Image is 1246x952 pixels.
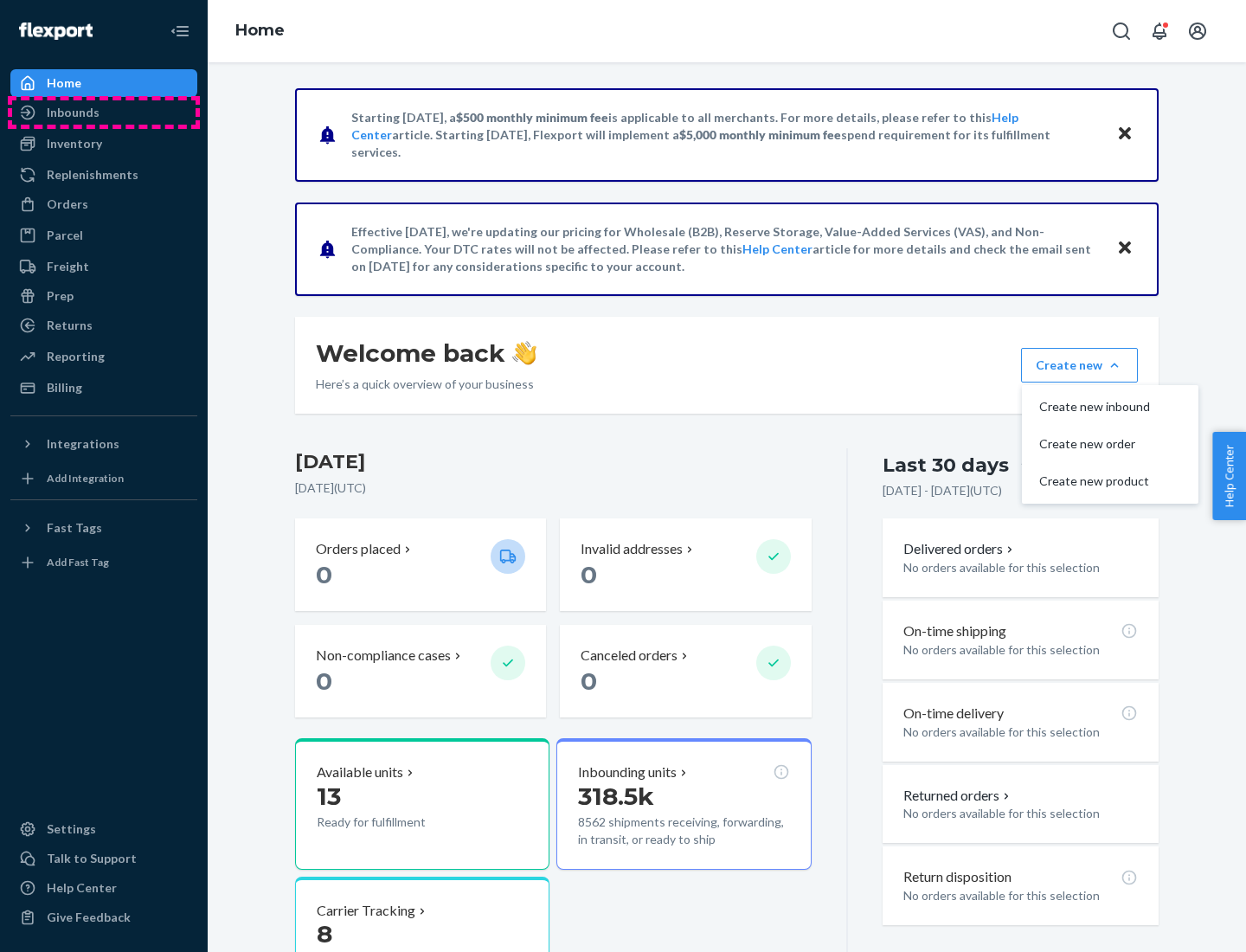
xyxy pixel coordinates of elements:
[903,539,1017,559] button: Delivered orders
[10,430,197,458] button: Integrations
[47,196,88,213] div: Orders
[10,465,197,492] a: Add Integration
[295,518,546,611] button: Orders placed 0
[19,23,93,40] img: Flexport logo
[578,814,789,848] p: 8562 shipments receiving, forwarding, in transit, or ready to ship
[47,879,117,897] div: Help Center
[581,666,597,696] span: 0
[10,222,197,249] a: Parcel
[47,74,81,92] div: Home
[560,518,811,611] button: Invalid addresses 0
[903,887,1138,904] p: No orders available for this selection
[10,904,197,931] button: Give Feedback
[512,341,536,365] img: hand-wave emoji
[1025,389,1195,426] button: Create new inbound
[47,850,137,867] div: Talk to Support
[47,227,83,244] div: Parcel
[316,646,451,666] p: Non-compliance cases
[295,479,812,497] p: [DATE] ( UTC )
[316,560,332,589] span: 0
[317,782,341,811] span: 13
[317,814,477,831] p: Ready for fulfillment
[883,452,1009,479] div: Last 30 days
[581,646,678,666] p: Canceled orders
[351,109,1100,161] p: Starting [DATE], a is applicable to all merchants. For more details, please refer to this article...
[47,166,138,183] div: Replenishments
[47,379,82,396] div: Billing
[1180,14,1215,48] button: Open account menu
[47,348,105,365] div: Reporting
[316,666,332,696] span: 0
[742,241,812,256] a: Help Center
[47,909,131,926] div: Give Feedback
[235,21,285,40] a: Home
[295,448,812,476] h3: [DATE]
[47,435,119,453] div: Integrations
[10,874,197,902] a: Help Center
[1212,432,1246,520] button: Help Center
[317,901,415,921] p: Carrier Tracking
[316,376,536,393] p: Here’s a quick overview of your business
[10,190,197,218] a: Orders
[581,539,683,559] p: Invalid addresses
[578,782,654,811] span: 318.5k
[903,621,1006,641] p: On-time shipping
[47,519,102,537] div: Fast Tags
[556,738,811,870] button: Inbounding units318.5k8562 shipments receiving, forwarding, in transit, or ready to ship
[10,130,197,158] a: Inventory
[1025,463,1195,500] button: Create new product
[883,482,1002,499] p: [DATE] - [DATE] ( UTC )
[560,625,811,717] button: Canceled orders 0
[679,127,841,142] span: $5,000 monthly minimum fee
[295,738,549,870] button: Available units13Ready for fulfillment
[1114,236,1136,261] button: Close
[47,471,124,486] div: Add Integration
[10,99,197,126] a: Inbounds
[1142,14,1177,48] button: Open notifications
[1025,426,1195,463] button: Create new order
[47,135,102,152] div: Inventory
[10,374,197,402] a: Billing
[10,514,197,542] button: Fast Tags
[10,161,197,189] a: Replenishments
[1039,401,1150,413] span: Create new inbound
[903,641,1138,659] p: No orders available for this selection
[316,338,536,369] h1: Welcome back
[317,762,403,782] p: Available units
[295,625,546,717] button: Non-compliance cases 0
[1114,122,1136,147] button: Close
[10,343,197,370] a: Reporting
[47,555,109,569] div: Add Fast Tag
[903,724,1138,741] p: No orders available for this selection
[47,258,89,275] div: Freight
[1104,14,1139,48] button: Open Search Box
[10,253,197,280] a: Freight
[903,559,1138,576] p: No orders available for this selection
[903,867,1012,887] p: Return disposition
[581,560,597,589] span: 0
[10,815,197,843] a: Settings
[456,110,608,125] span: $500 monthly minimum fee
[1039,438,1150,450] span: Create new order
[903,786,1013,806] button: Returned orders
[10,845,197,872] a: Talk to Support
[10,282,197,310] a: Prep
[10,312,197,339] a: Returns
[316,539,401,559] p: Orders placed
[222,6,299,56] ol: breadcrumbs
[47,317,93,334] div: Returns
[10,69,197,97] a: Home
[47,287,74,305] div: Prep
[163,14,197,48] button: Close Navigation
[47,104,100,121] div: Inbounds
[47,820,96,838] div: Settings
[578,762,677,782] p: Inbounding units
[317,919,332,949] span: 8
[1021,348,1138,383] button: Create newCreate new inboundCreate new orderCreate new product
[1039,475,1150,487] span: Create new product
[903,805,1138,822] p: No orders available for this selection
[351,223,1100,275] p: Effective [DATE], we're updating our pricing for Wholesale (B2B), Reserve Storage, Value-Added Se...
